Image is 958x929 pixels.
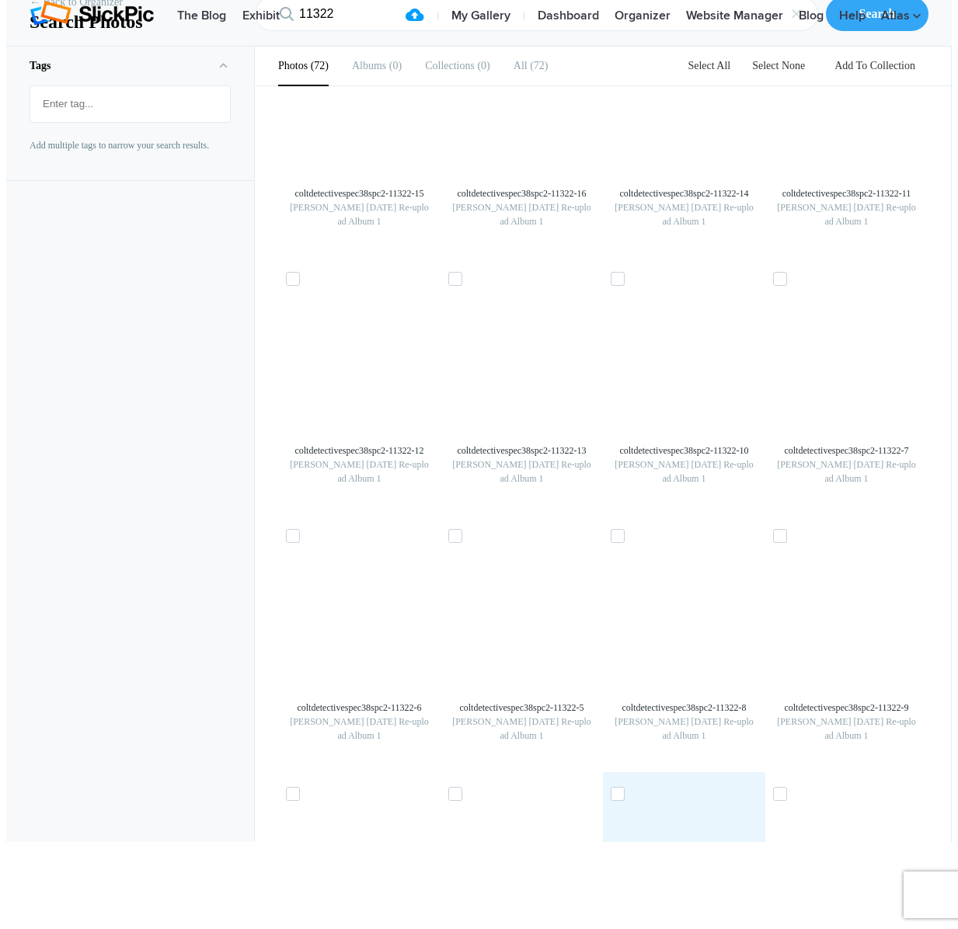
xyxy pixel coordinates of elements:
[425,60,475,71] b: Collections
[773,458,920,485] div: [PERSON_NAME] [DATE] Re-upload Album 1
[448,458,595,485] div: [PERSON_NAME] [DATE] Re-upload Album 1
[528,60,549,71] span: 72
[286,715,433,743] div: [PERSON_NAME] [DATE] Re-upload Album 1
[308,60,329,71] span: 72
[611,444,758,458] div: coltdetectivespec38spc2-11322-10
[773,200,920,228] div: [PERSON_NAME] [DATE] Re-upload Album 1
[773,715,920,743] div: [PERSON_NAME] [DATE] Re-upload Album 1
[611,186,758,200] div: coltdetectivespec38spc2-11322-14
[678,60,740,71] a: Select All
[38,90,222,118] input: Enter tag...
[514,60,528,71] b: All
[286,186,433,200] div: coltdetectivespec38spc2-11322-15
[822,60,928,71] a: Add To Collection
[286,701,433,715] div: coltdetectivespec38spc2-11322-6
[743,60,814,71] a: Select None
[286,444,433,458] div: coltdetectivespec38spc2-11322-12
[386,60,402,71] span: 0
[475,60,490,71] span: 0
[773,444,920,458] div: coltdetectivespec38spc2-11322-7
[773,701,920,715] div: coltdetectivespec38spc2-11322-9
[30,86,230,122] mat-chip-list: Fruit selection
[611,715,758,743] div: [PERSON_NAME] [DATE] Re-upload Album 1
[286,458,433,485] div: [PERSON_NAME] [DATE] Re-upload Album 1
[611,701,758,715] div: coltdetectivespec38spc2-11322-8
[448,715,595,743] div: [PERSON_NAME] [DATE] Re-upload Album 1
[611,200,758,228] div: [PERSON_NAME] [DATE] Re-upload Album 1
[278,60,308,71] b: Photos
[352,60,386,71] b: Albums
[30,60,51,71] b: Tags
[286,200,433,228] div: [PERSON_NAME] [DATE] Re-upload Album 1
[448,186,595,200] div: coltdetectivespec38spc2-11322-16
[448,701,595,715] div: coltdetectivespec38spc2-11322-5
[773,186,920,200] div: coltdetectivespec38spc2-11322-11
[448,444,595,458] div: coltdetectivespec38spc2-11322-13
[448,200,595,228] div: [PERSON_NAME] [DATE] Re-upload Album 1
[30,138,231,152] p: Add multiple tags to narrow your search results.
[611,458,758,485] div: [PERSON_NAME] [DATE] Re-upload Album 1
